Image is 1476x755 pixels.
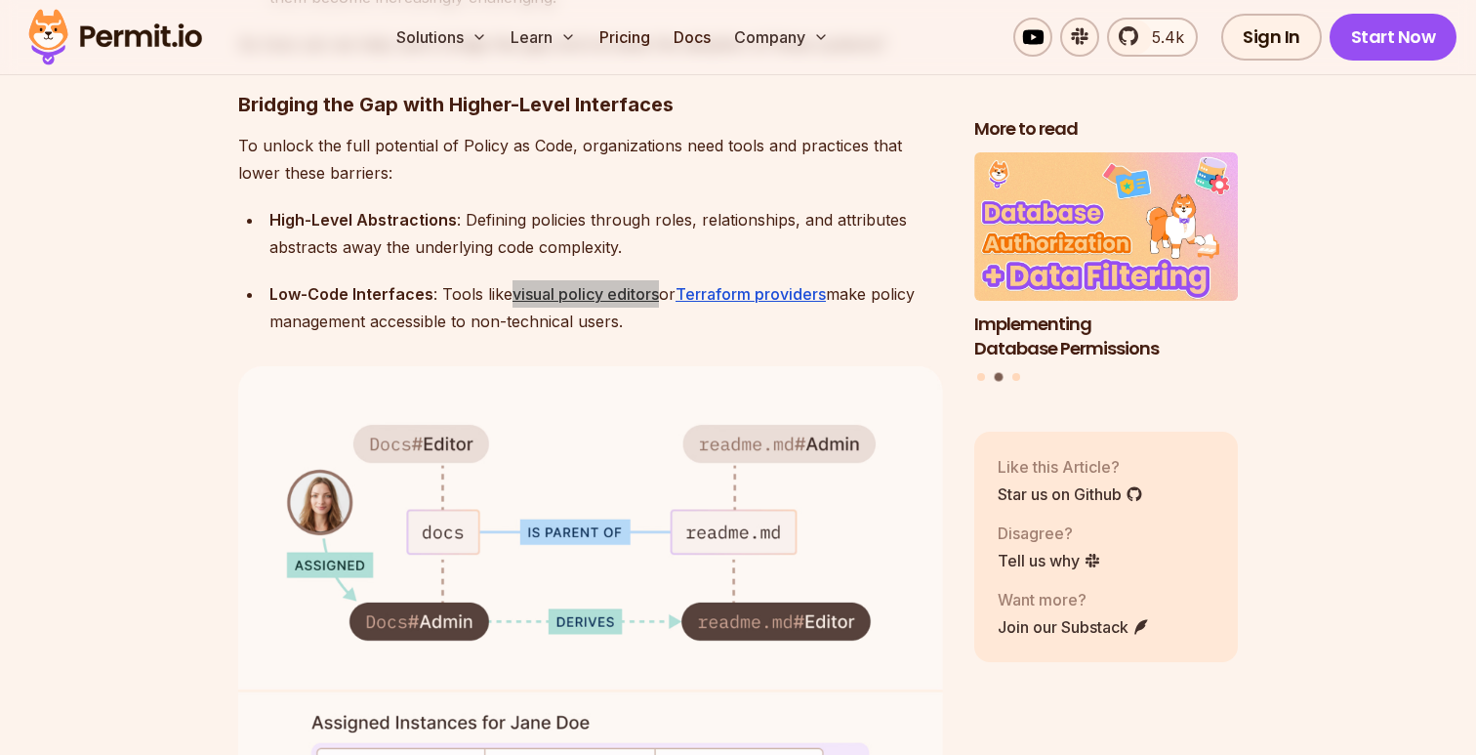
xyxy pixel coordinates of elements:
a: visual policy editors [512,284,659,304]
strong: Bridging the Gap with Higher-Level Interfaces [238,93,674,116]
strong: High-Level Abstractions [269,210,457,230]
div: Posts [974,153,1238,385]
h3: Implementing Database Permissions [974,313,1238,361]
p: Disagree? [998,522,1101,545]
a: 5.4k [1107,18,1198,57]
a: Sign In [1221,14,1322,61]
button: Go to slide 1 [977,374,985,382]
a: Start Now [1330,14,1457,61]
p: Like this Article? [998,455,1143,479]
button: Solutions [389,18,495,57]
a: Terraform providers [676,284,826,304]
a: Pricing [592,18,658,57]
button: Go to slide 2 [995,373,1004,382]
a: Star us on Github [998,482,1143,506]
div: : Tools like or make policy management accessible to non-technical users. [269,280,943,335]
strong: Low-Code Interfaces [269,284,433,304]
button: Learn [503,18,584,57]
p: To unlock the full potential of Policy as Code, organizations need tools and practices that lower... [238,132,943,187]
li: 2 of 3 [974,153,1238,361]
div: : Defining policies through roles, relationships, and attributes abstracts away the underlying co... [269,206,943,261]
h2: More to read [974,117,1238,142]
span: 5.4k [1140,25,1184,49]
a: Join our Substack [998,615,1150,639]
a: Tell us why [998,549,1101,572]
a: Implementing Database PermissionsImplementing Database Permissions [974,153,1238,361]
button: Company [726,18,837,57]
button: Go to slide 3 [1012,374,1020,382]
a: Docs [666,18,718,57]
img: Implementing Database Permissions [974,153,1238,302]
img: Permit logo [20,4,211,70]
p: Want more? [998,588,1150,611]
